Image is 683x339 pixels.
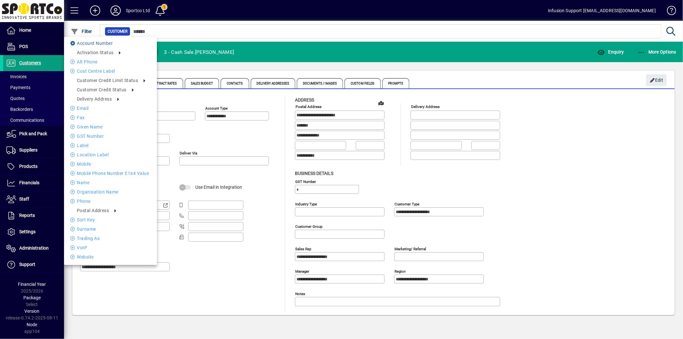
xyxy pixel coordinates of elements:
li: Email [64,104,157,112]
li: Sort key [64,216,157,224]
span: Postal address [77,208,109,213]
li: Mobile [64,160,157,168]
li: Cost Centre Label [64,67,157,75]
li: Trading as [64,235,157,242]
li: Surname [64,225,157,233]
li: GST number [64,132,157,140]
span: Activation Status [77,50,113,55]
li: Mobile Phone Number E164 Value [64,169,157,177]
li: Website [64,253,157,261]
li: VoIP [64,244,157,252]
li: name [64,179,157,186]
li: Account number [64,39,157,47]
li: Alt phone [64,58,157,66]
span: Delivery address [77,96,112,102]
li: Phone [64,197,157,205]
span: Customer Credit Status [77,87,126,92]
li: Given name [64,123,157,131]
li: label [64,142,157,149]
li: Location label [64,151,157,159]
span: Customer Credit Limit Status [77,78,138,83]
li: Organisation name [64,188,157,196]
li: Fax [64,114,157,121]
